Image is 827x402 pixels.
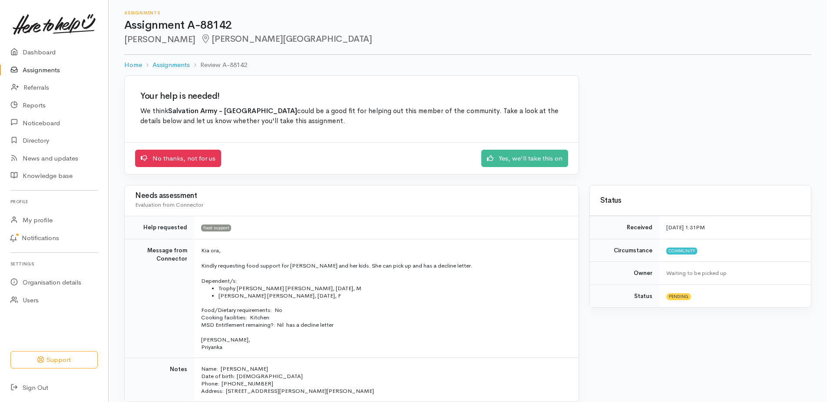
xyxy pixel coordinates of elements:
p: Dependent/s: [201,277,568,285]
b: Salvation Army - [GEOGRAPHIC_DATA] [168,107,297,115]
span: Pending [666,293,691,300]
li: [PERSON_NAME] [PERSON_NAME], [DATE], F [218,292,568,299]
li: Review A-88142 [190,60,247,70]
p: Address: [STREET_ADDRESS][PERSON_NAME][PERSON_NAME] [201,387,568,395]
nav: breadcrumb [124,55,811,75]
span: Food support [201,224,231,231]
p: Name: [PERSON_NAME] Date of birth: [DEMOGRAPHIC_DATA] Phone: [PHONE_NUMBER] [201,365,568,387]
h3: Status [600,197,801,205]
a: Yes, we'll take this on [481,150,568,167]
a: No thanks, not for us [135,150,221,167]
h6: Profile [10,196,98,208]
p: Food/Dietary requirements: No Cooking facilities: Kitchen MSD Entitlement remaining?: Nil has a d... [201,306,568,328]
td: Received [590,216,659,239]
h6: Settings [10,258,98,270]
span: [PERSON_NAME][GEOGRAPHIC_DATA] [201,33,372,44]
span: Evaluation from Connector [135,201,203,208]
li: Trophy [PERSON_NAME] [PERSON_NAME], [DATE], M [218,285,568,292]
a: Home [124,60,142,70]
p: Kia ora, [201,246,568,255]
h2: Your help is needed! [140,91,563,101]
td: Notes [125,358,194,402]
td: Message from Connector [125,239,194,358]
div: Waiting to be picked up [666,269,801,278]
a: Assignments [152,60,190,70]
span: Community [666,248,697,255]
td: Help requested [125,216,194,239]
h1: Assignment A-88142 [124,19,811,32]
time: [DATE] 1:31PM [666,224,705,231]
h3: Needs assessment [135,192,568,200]
h2: [PERSON_NAME] [124,34,811,44]
td: Circumstance [590,239,659,262]
p: [PERSON_NAME], [201,336,568,343]
td: Status [590,285,659,307]
p: Kindly requesting food support for [PERSON_NAME] and her kids. She can pick up and has a decline ... [201,261,568,270]
h6: Assignments [124,10,811,15]
p: We think could be a good fit for helping out this member of the community. Take a look at the det... [140,106,563,127]
p: Priyanka [201,343,568,351]
td: Owner [590,262,659,285]
button: Support [10,351,98,369]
